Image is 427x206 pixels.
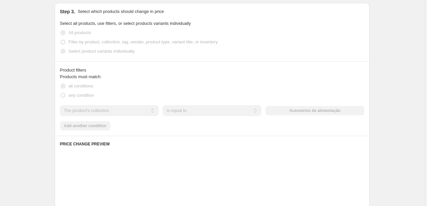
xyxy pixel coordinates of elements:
[60,8,75,15] h2: Step 3.
[60,74,102,79] span: Products must match:
[69,49,135,54] span: Select product variants individually
[60,141,364,147] h6: PRICE CHANGE PREVIEW
[60,67,364,74] div: Product filters
[60,21,191,26] span: Select all products, use filters, or select products variants individually
[69,83,93,88] span: all conditions
[69,39,218,44] span: Filter by product, collection, tag, vendor, product type, variant title, or inventory
[69,30,91,35] span: All products
[69,93,94,98] span: any condition
[78,8,164,15] p: Select which products should change in price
